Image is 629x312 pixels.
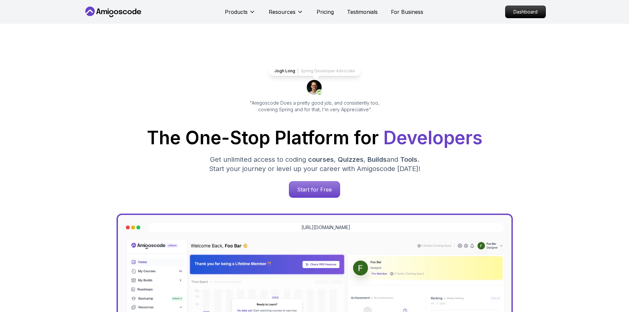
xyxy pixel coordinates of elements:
p: Resources [269,8,296,16]
p: Start for Free [289,182,340,197]
a: For Business [391,8,423,16]
a: Dashboard [505,6,546,18]
img: josh long [307,80,323,96]
p: Spring Developer Advocate [301,68,355,74]
a: Testimonials [347,8,378,16]
p: Products [225,8,248,16]
span: Tools [400,156,417,163]
span: Developers [383,127,482,149]
span: Builds [367,156,387,163]
p: "Amigoscode Does a pretty good job, and consistently too, covering Spring and for that, I'm very ... [241,100,389,113]
p: Dashboard [506,6,545,18]
a: Pricing [317,8,334,16]
a: Start for Free [289,181,340,198]
button: Products [225,8,256,21]
a: [URL][DOMAIN_NAME] [301,224,350,231]
h1: The One-Stop Platform for [89,129,541,147]
p: Jogh Long [274,68,295,74]
button: Resources [269,8,303,21]
p: Get unlimited access to coding , , and . Start your journey or level up your career with Amigosco... [204,155,426,173]
span: Quizzes [338,156,364,163]
span: courses [308,156,334,163]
